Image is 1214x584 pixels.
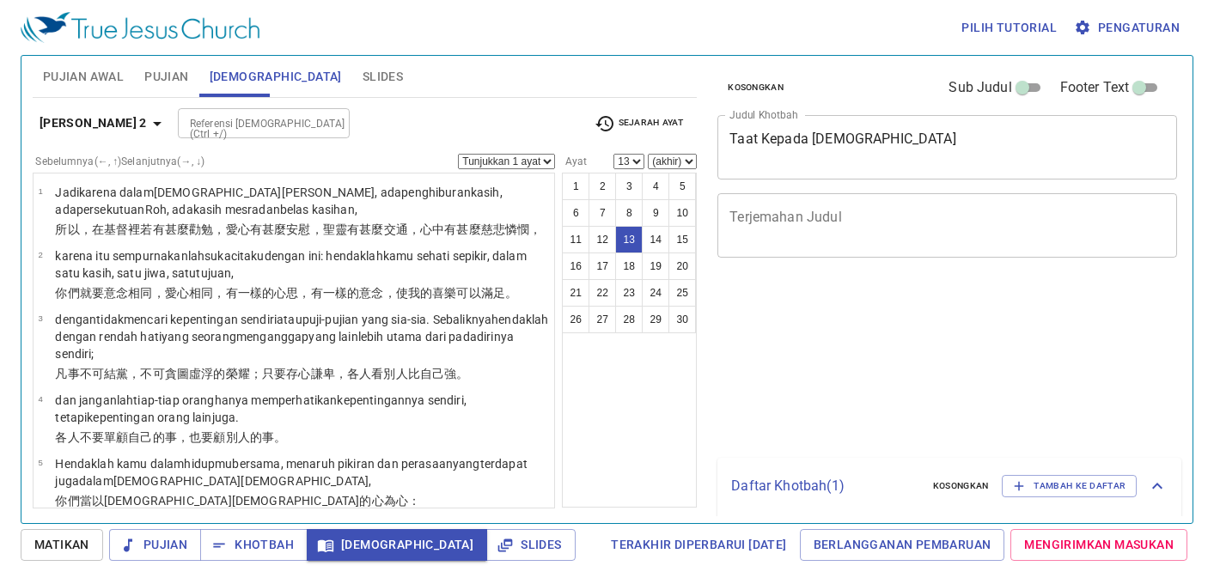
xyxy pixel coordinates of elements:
wg3767: ，在基督 [80,222,542,236]
wg5547: 裡若有甚麼 [128,222,541,236]
button: Sejarah Ayat [584,111,693,137]
span: [DEMOGRAPHIC_DATA] [320,534,473,556]
button: 28 [615,306,643,333]
wg5479: dengan ini: hendaklah [55,249,526,280]
p: 你們 [55,284,549,301]
wg2532: 顧別人的 [213,430,286,444]
button: Slides [486,529,575,561]
button: Khotbah [200,529,308,561]
span: Sub Judul [949,77,1011,98]
span: 3 [38,313,42,323]
span: Khotbah [214,534,294,556]
span: Kosongkan [728,80,784,95]
span: 2 [38,250,42,259]
button: 30 [668,306,696,333]
button: [PERSON_NAME] 2 [33,107,174,139]
button: 4 [642,173,669,200]
p: Jadi [55,184,549,218]
wg1520: 心思 [274,286,517,300]
p: 凡事不可 [55,365,549,382]
span: Matikan [34,534,89,556]
button: 25 [668,279,696,307]
wg1538: hanya memperhatikan [55,393,467,424]
span: Mengirimkan Masukan [1024,534,1174,556]
wg1536: 安慰 [286,222,541,236]
button: 11 [562,226,589,253]
wg4151: , ada [167,203,357,216]
textarea: Taat Kepada [DEMOGRAPHIC_DATA] [729,131,1165,163]
iframe: from-child [711,276,1087,451]
button: 16 [562,252,589,280]
span: Pujian Awal [43,66,124,88]
wg1536: 慈悲 [481,222,542,236]
p: dan janganlah [55,392,549,426]
wg3367: 結黨 [104,367,469,380]
wg3767: karena dalam [55,186,502,216]
button: [DEMOGRAPHIC_DATA] [307,529,487,561]
wg2532: dalam [79,474,371,488]
wg5242: 。 [456,367,468,380]
wg5012: yang seorang [55,330,514,361]
p: 所以 [55,221,549,238]
span: Tambah ke Daftar [1013,478,1126,494]
button: 7 [589,199,616,227]
wg5100: kasih mesra [193,203,357,216]
button: 23 [615,279,643,307]
button: 8 [615,199,643,227]
wg2424: , [369,474,371,488]
wg5012: ，各人 [335,367,469,380]
wg1538: 不要 [80,430,287,444]
wg2754: . Sebaliknya [55,313,548,361]
wg4151: 有甚麼 [347,222,541,236]
wg240: 看 [371,367,468,380]
button: 18 [615,252,643,280]
p: Hendaklah kamu dalam [55,455,549,490]
button: Pengaturan [1071,12,1187,44]
wg1538: juga [212,411,240,424]
span: Sejarah Ayat [595,113,683,134]
wg26: 有甚麼 [250,222,542,236]
button: 3 [615,173,643,200]
wg3628: 憐憫 [505,222,541,236]
wg1722: 心 [396,494,420,508]
wg2087: 事 [262,430,286,444]
wg846: 就要 [80,286,518,300]
button: 14 [642,226,669,253]
wg240: menganggap [55,330,514,361]
span: Slides [363,66,403,88]
wg3361: tiap-tiap orang [55,393,467,424]
wg26: 相同，有一樣的 [189,286,517,300]
wg1536: 交通 [384,222,542,236]
img: True Jesus Church [21,12,259,43]
wg1438: ; [91,347,94,361]
wg4861: ，使我的 [384,286,518,300]
wg2842: ，心中有甚麼 [408,222,542,236]
p: dengan [55,311,549,362]
wg5426: , [231,266,234,280]
wg5547: [DEMOGRAPHIC_DATA] [241,474,371,488]
wg5213: bersama, menaruh pikiran dan perasaan [55,457,527,488]
input: Type Bible Reference [183,113,316,133]
wg1722: hidupmu [55,457,527,488]
button: Pujian [109,529,201,561]
span: Terakhir Diperbarui [DATE] [611,534,786,556]
button: 5 [668,173,696,200]
wg2754: ；只要 [250,367,469,380]
button: 29 [642,306,669,333]
wg2532: . [235,411,239,424]
button: Kosongkan [717,77,794,98]
button: 10 [668,199,696,227]
wg3588: 。 [274,430,286,444]
span: Berlangganan Pembaruan [814,534,991,556]
p: 你們當以 [55,492,549,509]
button: 15 [668,226,696,253]
span: Pujian [144,66,188,88]
wg5426: 意念相同，愛心 [104,286,517,300]
a: Berlangganan Pembaruan [800,529,1005,561]
button: Tambah ke Daftar [1002,475,1137,497]
wg1722: [DEMOGRAPHIC_DATA] [55,186,502,216]
wg3366: puji-pujian yang sia-sia [55,313,548,361]
p: 各人 [55,429,549,446]
wg5426: [DEMOGRAPHIC_DATA] [104,494,420,508]
wg5547: [DEMOGRAPHIC_DATA] [232,494,420,508]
